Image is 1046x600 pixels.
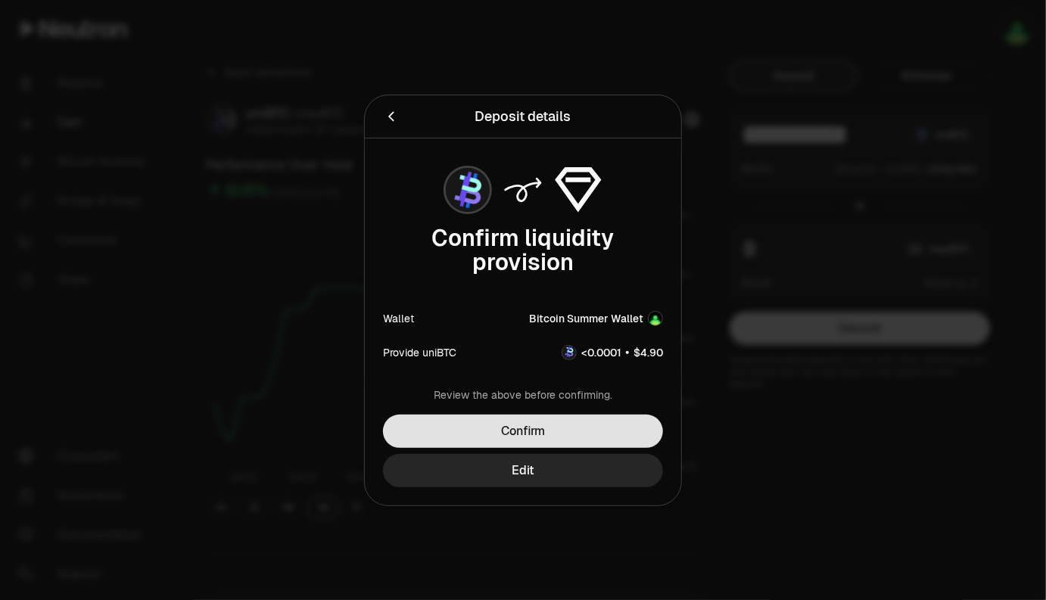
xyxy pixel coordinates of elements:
[383,387,663,403] div: Review the above before confirming.
[529,311,663,326] button: Bitcoin Summer WalletAccount Image
[562,345,576,359] img: uniBTC Logo
[383,311,414,326] div: Wallet
[383,415,663,448] button: Confirm
[475,106,571,127] div: Deposit details
[529,311,643,326] div: Bitcoin Summer Wallet
[383,454,663,487] button: Edit
[446,168,490,212] img: uniBTC Logo
[383,344,456,359] div: Provide uniBTC
[383,226,663,275] div: Confirm liquidity provision
[649,312,662,325] img: Account Image
[383,106,400,127] button: Back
